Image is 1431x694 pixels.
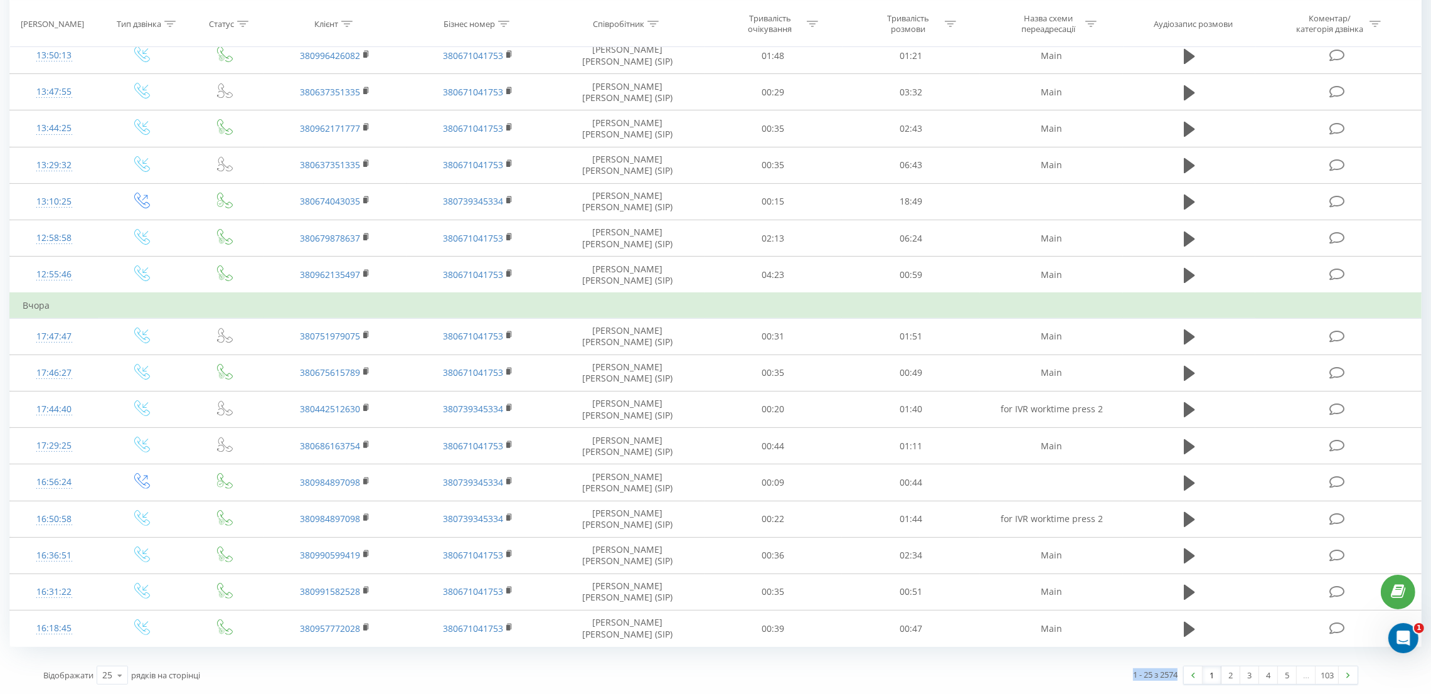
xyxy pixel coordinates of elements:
[117,18,161,29] div: Тип дзвінка
[23,397,85,422] div: 17:44:40
[443,269,503,280] a: 380671041753
[300,403,360,415] a: 380442512630
[23,190,85,214] div: 13:10:25
[1240,666,1259,684] a: 3
[550,391,705,427] td: [PERSON_NAME] [PERSON_NAME] (SIP)
[705,391,843,427] td: 00:20
[705,38,843,74] td: 01:48
[550,501,705,537] td: [PERSON_NAME] [PERSON_NAME] (SIP)
[705,110,843,147] td: 00:35
[550,464,705,501] td: [PERSON_NAME] [PERSON_NAME] (SIP)
[842,147,980,183] td: 06:43
[300,50,360,61] a: 380996426082
[1278,666,1297,684] a: 5
[300,476,360,488] a: 380984897098
[23,324,85,349] div: 17:47:47
[705,220,843,257] td: 02:13
[842,391,980,427] td: 01:40
[23,470,85,494] div: 16:56:24
[23,116,85,141] div: 13:44:25
[705,501,843,537] td: 00:22
[593,18,644,29] div: Співробітник
[980,220,1123,257] td: Main
[842,464,980,501] td: 00:44
[23,361,85,385] div: 17:46:27
[980,574,1123,610] td: Main
[443,366,503,378] a: 380671041753
[300,195,360,207] a: 380674043035
[980,318,1123,355] td: Main
[705,355,843,391] td: 00:35
[737,13,804,35] div: Тривалість очікування
[842,183,980,220] td: 18:49
[980,110,1123,147] td: Main
[300,269,360,280] a: 380962135497
[300,513,360,525] a: 380984897098
[21,18,84,29] div: [PERSON_NAME]
[980,391,1123,427] td: for IVR worktime press 2
[550,318,705,355] td: [PERSON_NAME] [PERSON_NAME] (SIP)
[23,580,85,604] div: 16:31:22
[705,257,843,294] td: 04:23
[43,670,93,681] span: Відображати
[300,86,360,98] a: 380637351335
[131,670,200,681] span: рядків на сторінці
[1316,666,1339,684] a: 103
[842,574,980,610] td: 00:51
[980,257,1123,294] td: Main
[980,38,1123,74] td: Main
[443,195,503,207] a: 380739345334
[875,13,942,35] div: Тривалість розмови
[443,330,503,342] a: 380671041753
[314,18,338,29] div: Клієнт
[705,464,843,501] td: 00:09
[443,513,503,525] a: 380739345334
[444,18,495,29] div: Бізнес номер
[842,611,980,647] td: 00:47
[443,585,503,597] a: 380671041753
[300,232,360,244] a: 380679878637
[443,403,503,415] a: 380739345334
[23,262,85,287] div: 12:55:46
[300,622,360,634] a: 380957772028
[1015,13,1082,35] div: Назва схеми переадресації
[980,537,1123,574] td: Main
[443,86,503,98] a: 380671041753
[550,257,705,294] td: [PERSON_NAME] [PERSON_NAME] (SIP)
[842,220,980,257] td: 06:24
[550,574,705,610] td: [PERSON_NAME] [PERSON_NAME] (SIP)
[1154,18,1233,29] div: Аудіозапис розмови
[842,257,980,294] td: 00:59
[705,574,843,610] td: 00:35
[705,611,843,647] td: 00:39
[102,669,112,681] div: 25
[443,122,503,134] a: 380671041753
[705,147,843,183] td: 00:35
[550,183,705,220] td: [PERSON_NAME] [PERSON_NAME] (SIP)
[300,549,360,561] a: 380990599419
[23,80,85,104] div: 13:47:55
[550,74,705,110] td: [PERSON_NAME] [PERSON_NAME] (SIP)
[23,434,85,458] div: 17:29:25
[842,355,980,391] td: 00:49
[705,318,843,355] td: 00:31
[300,159,360,171] a: 380637351335
[23,616,85,641] div: 16:18:45
[842,38,980,74] td: 01:21
[300,330,360,342] a: 380751979075
[23,543,85,568] div: 16:36:51
[209,18,234,29] div: Статус
[550,147,705,183] td: [PERSON_NAME] [PERSON_NAME] (SIP)
[23,226,85,250] div: 12:58:58
[1133,668,1178,681] div: 1 - 25 з 2574
[705,428,843,464] td: 00:44
[550,428,705,464] td: [PERSON_NAME] [PERSON_NAME] (SIP)
[842,318,980,355] td: 01:51
[842,110,980,147] td: 02:43
[550,537,705,574] td: [PERSON_NAME] [PERSON_NAME] (SIP)
[842,74,980,110] td: 03:32
[1297,666,1316,684] div: …
[300,122,360,134] a: 380962171777
[1203,666,1221,684] a: 1
[10,293,1422,318] td: Вчора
